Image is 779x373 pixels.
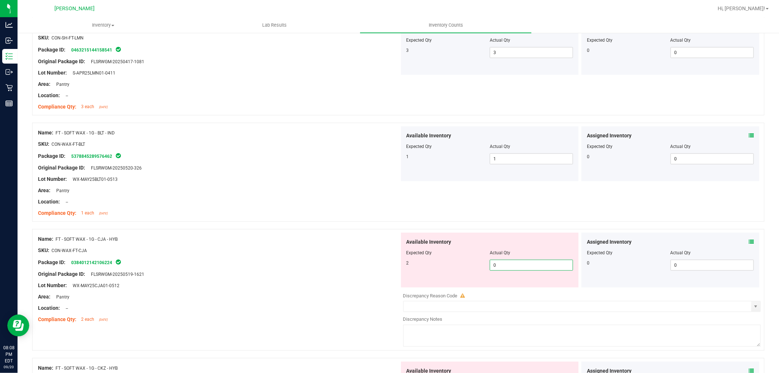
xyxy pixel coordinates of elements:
[81,317,94,322] span: 2 each
[53,82,69,87] span: Pantry
[38,104,76,110] span: Compliance Qty:
[69,71,115,76] span: S-APR25LMN01-0411
[3,345,14,364] p: 08:08 PM EDT
[406,260,409,266] span: 2
[5,53,13,60] inline-svg: Inventory
[490,250,510,255] span: Actual Qty
[62,93,68,98] span: --
[38,176,67,182] span: Lot Number:
[38,282,67,288] span: Lot Number:
[490,47,573,58] input: 3
[53,188,69,193] span: Pantry
[5,21,13,28] inline-svg: Analytics
[115,46,122,53] span: In Sync
[18,18,189,33] a: Inventory
[87,165,142,171] span: FLSRWGM-20250520-326
[38,58,85,64] span: Original Package ID:
[587,260,670,266] div: 0
[406,38,432,43] span: Expected Qty
[56,366,118,371] span: FT - SOFT WAX - 1G - CKZ - HYB
[671,47,753,58] input: 0
[81,210,94,216] span: 1 each
[18,22,188,28] span: Inventory
[69,177,118,182] span: WX-MAY25BLT01-0513
[38,187,50,193] span: Area:
[38,165,85,171] span: Original Package ID:
[38,70,67,76] span: Lot Number:
[71,154,112,159] a: 5378845289576462
[53,294,69,300] span: Pantry
[5,37,13,44] inline-svg: Inbound
[406,238,451,246] span: Available Inventory
[38,365,53,371] span: Name:
[115,152,122,159] span: In Sync
[490,154,573,164] input: 1
[38,199,60,205] span: Location:
[671,154,753,164] input: 0
[69,283,119,288] span: WX-MAY25CJA01-0512
[360,18,531,33] a: Inventory Counts
[38,236,53,242] span: Name:
[87,59,144,64] span: FLSRWGM-20250417-1081
[3,364,14,370] p: 09/20
[5,68,13,76] inline-svg: Outbound
[62,306,68,311] span: --
[38,47,65,53] span: Package ID:
[587,238,631,246] span: Assigned Inventory
[71,47,112,53] a: 0463215144158541
[38,247,49,253] span: SKU:
[38,294,50,300] span: Area:
[587,47,670,54] div: 0
[99,318,107,321] span: [DATE]
[115,258,122,266] span: In Sync
[751,301,760,312] span: select
[62,199,68,205] span: --
[189,18,360,33] a: Lab Results
[406,154,409,159] span: 1
[56,130,115,136] span: FT - SOFT WAX - 1G - BLT - IND
[490,144,510,149] span: Actual Qty
[56,237,118,242] span: FT - SOFT WAX - 1G - CJA - HYB
[51,142,85,147] span: CON-WAX-FT-BLT
[587,37,670,43] div: Expected Qty
[38,92,60,98] span: Location:
[5,100,13,107] inline-svg: Reports
[587,153,670,160] div: 0
[81,104,94,109] span: 3 each
[718,5,765,11] span: Hi, [PERSON_NAME]!
[403,293,458,298] span: Discrepancy Reason Code
[587,132,631,140] span: Assigned Inventory
[406,132,451,140] span: Available Inventory
[38,81,50,87] span: Area:
[38,271,85,277] span: Original Package ID:
[671,143,754,150] div: Actual Qty
[419,22,473,28] span: Inventory Counts
[38,316,76,322] span: Compliance Qty:
[99,106,107,109] span: [DATE]
[7,315,29,336] iframe: Resource center
[403,316,761,323] div: Discrepancy Notes
[406,48,409,53] span: 3
[38,210,76,216] span: Compliance Qty:
[87,272,144,277] span: FLSRWGM-20250519-1621
[671,37,754,43] div: Actual Qty
[671,260,753,270] input: 0
[406,250,432,255] span: Expected Qty
[38,259,65,265] span: Package ID:
[51,248,87,253] span: CON-WAX-FT-CJA
[671,250,754,256] div: Actual Qty
[252,22,297,28] span: Lab Results
[51,35,84,41] span: CON-SH-FT-LMN
[99,212,107,215] span: [DATE]
[38,305,60,311] span: Location:
[38,141,49,147] span: SKU:
[587,250,670,256] div: Expected Qty
[54,5,95,12] span: [PERSON_NAME]
[587,143,670,150] div: Expected Qty
[38,35,49,41] span: SKU:
[38,130,53,136] span: Name:
[38,153,65,159] span: Package ID:
[71,260,112,265] a: 0384012142106224
[5,84,13,91] inline-svg: Retail
[406,144,432,149] span: Expected Qty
